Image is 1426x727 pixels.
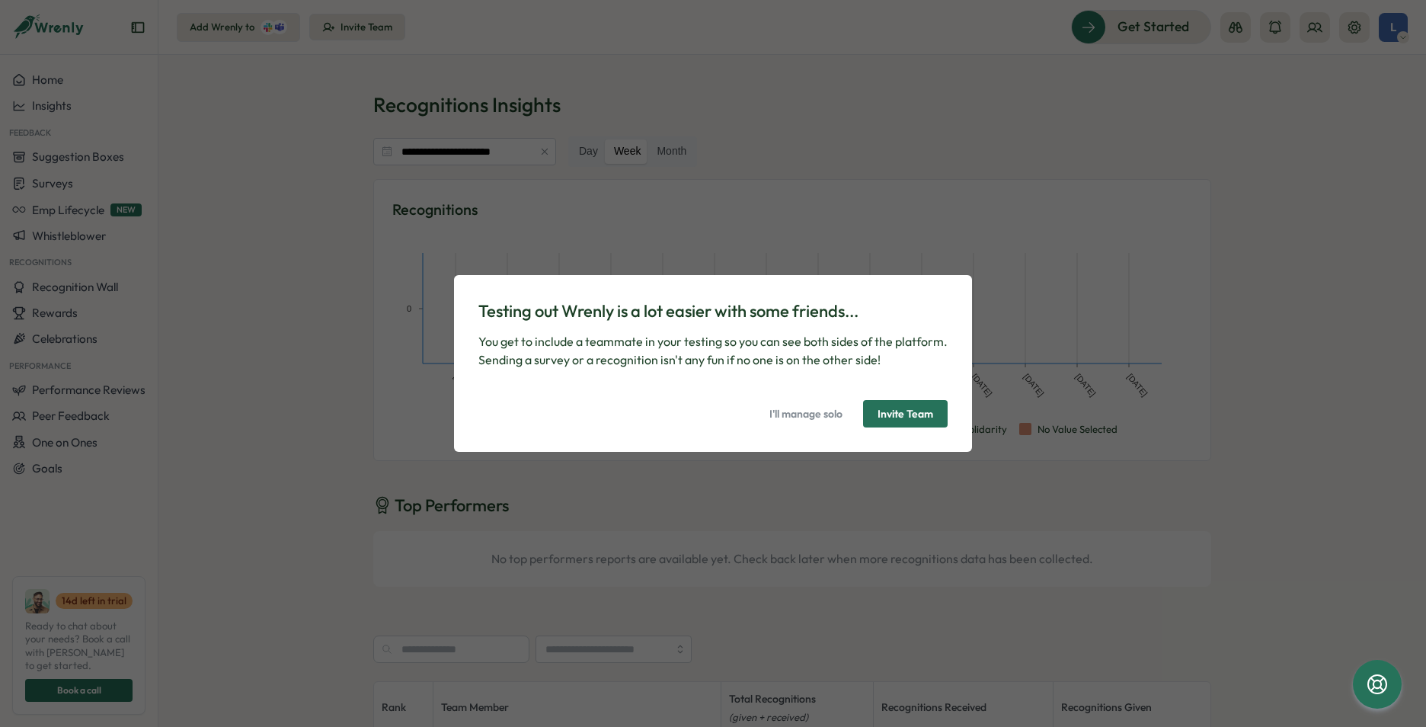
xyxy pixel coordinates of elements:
[478,299,948,323] p: Testing out Wrenly is a lot easier with some friends...
[863,400,948,428] button: Invite Team
[878,401,933,427] span: Invite Team
[478,332,948,370] p: You get to include a teammate in your testing so you can see both sides of the platform. Sending ...
[755,400,857,428] button: I'll manage solo
[769,401,842,427] span: I'll manage solo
